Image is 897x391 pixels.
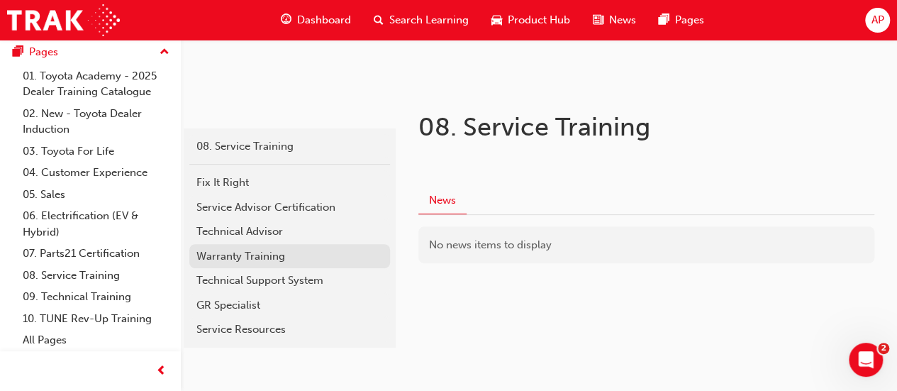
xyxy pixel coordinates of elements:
span: news-icon [593,11,603,29]
a: Service Advisor Certification [189,195,390,220]
div: Fix It Right [196,175,383,191]
img: Trak [7,4,120,36]
a: 08. Service Training [189,134,390,159]
a: search-iconSearch Learning [362,6,480,35]
a: 08. Service Training [17,265,175,287]
a: 10. TUNE Rev-Up Training [17,308,175,330]
a: Technical Advisor [189,219,390,244]
a: 09. Technical Training [17,286,175,308]
a: 02. New - Toyota Dealer Induction [17,103,175,141]
span: pages-icon [659,11,669,29]
a: 03. Toyota For Life [17,141,175,163]
div: Technical Advisor [196,224,383,240]
div: No news items to display [418,226,874,264]
a: car-iconProduct Hub [480,6,581,35]
a: All Pages [17,329,175,351]
div: Service Advisor Certification [196,199,383,216]
button: News [418,187,467,214]
span: up-icon [160,43,169,62]
span: search-icon [374,11,384,29]
div: GR Specialist [196,297,383,314]
span: Pages [675,12,704,28]
a: pages-iconPages [647,6,715,35]
span: guage-icon [281,11,291,29]
a: 07. Parts21 Certification [17,243,175,265]
iframe: Intercom live chat [849,343,883,377]
span: 2 [878,343,889,354]
span: AP [871,12,884,28]
div: Service Resources [196,321,383,338]
a: news-iconNews [581,6,647,35]
a: Fix It Right [189,170,390,195]
h1: 08. Service Training [418,111,789,143]
a: guage-iconDashboard [269,6,362,35]
span: News [609,12,636,28]
a: 04. Customer Experience [17,162,175,184]
a: 05. Sales [17,184,175,206]
button: Pages [6,39,175,65]
span: Search Learning [389,12,469,28]
span: Product Hub [508,12,570,28]
a: GR Specialist [189,293,390,318]
a: 06. Electrification (EV & Hybrid) [17,205,175,243]
a: Technical Support System [189,268,390,293]
span: prev-icon [156,363,167,380]
span: car-icon [491,11,502,29]
a: Warranty Training [189,244,390,269]
span: Dashboard [297,12,351,28]
div: 08. Service Training [196,138,383,155]
span: pages-icon [13,46,23,59]
div: Technical Support System [196,272,383,289]
div: Pages [29,44,58,60]
div: Warranty Training [196,248,383,265]
a: 01. Toyota Academy - 2025 Dealer Training Catalogue [17,65,175,103]
button: AP [865,8,890,33]
a: Service Resources [189,317,390,342]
